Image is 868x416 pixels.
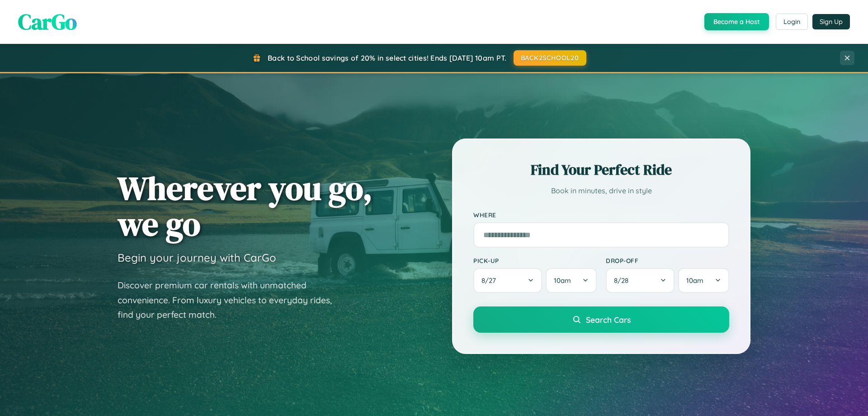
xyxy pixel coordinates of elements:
span: Search Cars [586,315,631,325]
span: 10am [686,276,703,285]
p: Discover premium car rentals with unmatched convenience. From luxury vehicles to everyday rides, ... [118,278,344,322]
button: 8/28 [606,268,675,293]
span: 10am [554,276,571,285]
label: Pick-up [473,257,597,264]
span: Back to School savings of 20% in select cities! Ends [DATE] 10am PT. [268,53,506,62]
button: Sign Up [812,14,850,29]
h3: Begin your journey with CarGo [118,251,276,264]
button: 10am [546,268,597,293]
button: Become a Host [704,13,769,30]
span: CarGo [18,7,77,37]
label: Where [473,211,729,219]
button: Search Cars [473,306,729,333]
h1: Wherever you go, we go [118,170,373,242]
label: Drop-off [606,257,729,264]
span: 8 / 28 [614,276,633,285]
h2: Find Your Perfect Ride [473,160,729,180]
button: Login [776,14,808,30]
button: 8/27 [473,268,542,293]
p: Book in minutes, drive in style [473,184,729,197]
button: BACK2SCHOOL20 [514,50,586,66]
span: 8 / 27 [481,276,500,285]
button: 10am [678,268,729,293]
